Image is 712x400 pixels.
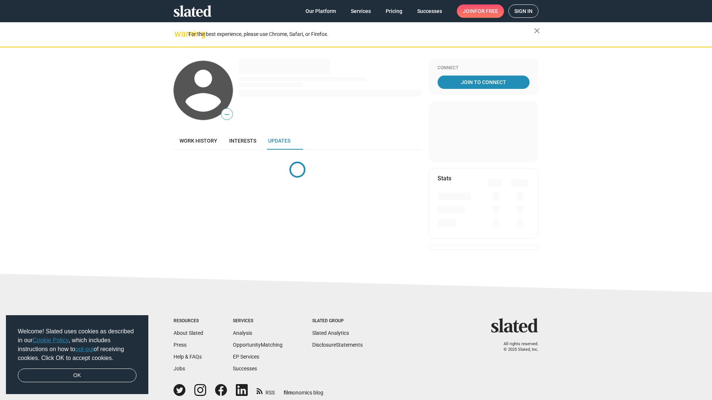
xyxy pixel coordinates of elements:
a: Jobs [174,366,185,371]
a: Updates [262,132,296,150]
span: — [221,110,233,119]
a: About Slated [174,330,203,336]
a: filmonomics blog [284,383,323,396]
div: Slated Group [312,318,363,324]
a: DisclosureStatements [312,342,363,348]
a: Cookie Policy [33,337,69,343]
div: For the best experience, please use Chrome, Safari, or Firefox. [188,29,534,39]
a: Our Platform [300,4,342,18]
a: RSS [257,385,275,396]
a: Sign in [508,4,538,18]
mat-icon: close [533,26,541,35]
span: film [284,390,293,396]
a: OpportunityMatching [233,342,283,348]
a: Services [345,4,377,18]
a: Help & FAQs [174,354,202,360]
mat-icon: warning [174,29,183,38]
span: for free [475,4,498,18]
a: Slated Analytics [312,330,349,336]
span: Join [463,4,498,18]
a: Successes [411,4,448,18]
span: Updates [268,138,290,144]
span: Interests [229,138,256,144]
a: Work history [174,132,223,150]
a: opt-out [75,346,94,352]
span: Pricing [386,4,402,18]
span: Welcome! Slated uses cookies as described in our , which includes instructions on how to of recei... [18,327,136,363]
a: Interests [223,132,262,150]
span: Sign in [514,5,533,17]
div: Connect [438,65,530,71]
div: Services [233,318,283,324]
a: Press [174,342,187,348]
span: Services [351,4,371,18]
span: Join To Connect [439,76,528,89]
span: Successes [417,4,442,18]
p: All rights reserved. © 2025 Slated, Inc. [496,341,538,352]
span: Work history [179,138,217,144]
a: Pricing [380,4,408,18]
a: EP Services [233,354,259,360]
div: cookieconsent [6,315,148,394]
a: Joinfor free [457,4,504,18]
a: Analysis [233,330,252,336]
mat-card-title: Stats [438,174,451,182]
div: Resources [174,318,203,324]
a: Successes [233,366,257,371]
span: Our Platform [306,4,336,18]
a: dismiss cookie message [18,369,136,383]
a: Join To Connect [438,76,530,89]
